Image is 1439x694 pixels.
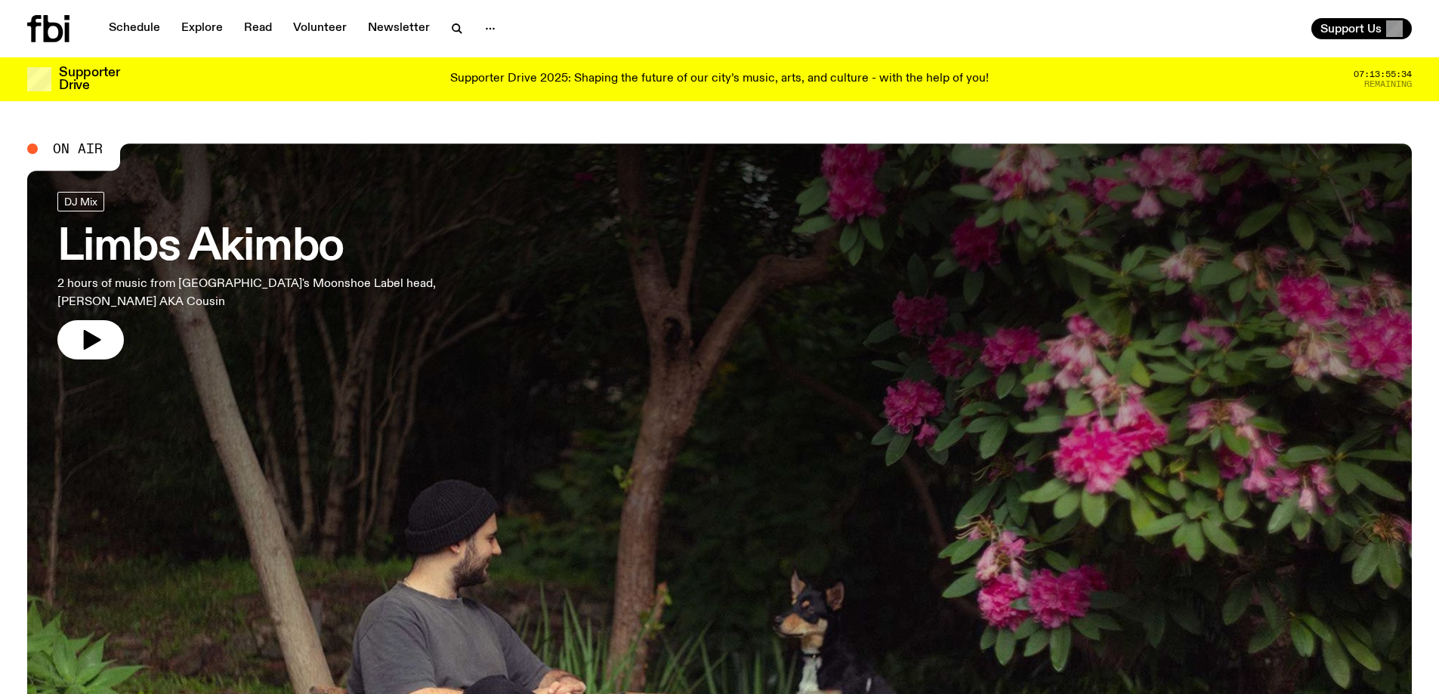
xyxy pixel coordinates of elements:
[59,66,119,92] h3: Supporter Drive
[57,192,104,211] a: DJ Mix
[359,18,439,39] a: Newsletter
[1311,18,1412,39] button: Support Us
[57,192,444,359] a: Limbs Akimbo2 hours of music from [GEOGRAPHIC_DATA]'s Moonshoe Label head, [PERSON_NAME] AKA Cousin
[57,227,444,269] h3: Limbs Akimbo
[1364,80,1412,88] span: Remaining
[53,142,103,156] span: On Air
[172,18,232,39] a: Explore
[284,18,356,39] a: Volunteer
[64,196,97,207] span: DJ Mix
[100,18,169,39] a: Schedule
[1320,22,1382,35] span: Support Us
[1354,70,1412,79] span: 07:13:55:34
[235,18,281,39] a: Read
[57,275,444,311] p: 2 hours of music from [GEOGRAPHIC_DATA]'s Moonshoe Label head, [PERSON_NAME] AKA Cousin
[450,72,989,86] p: Supporter Drive 2025: Shaping the future of our city’s music, arts, and culture - with the help o...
